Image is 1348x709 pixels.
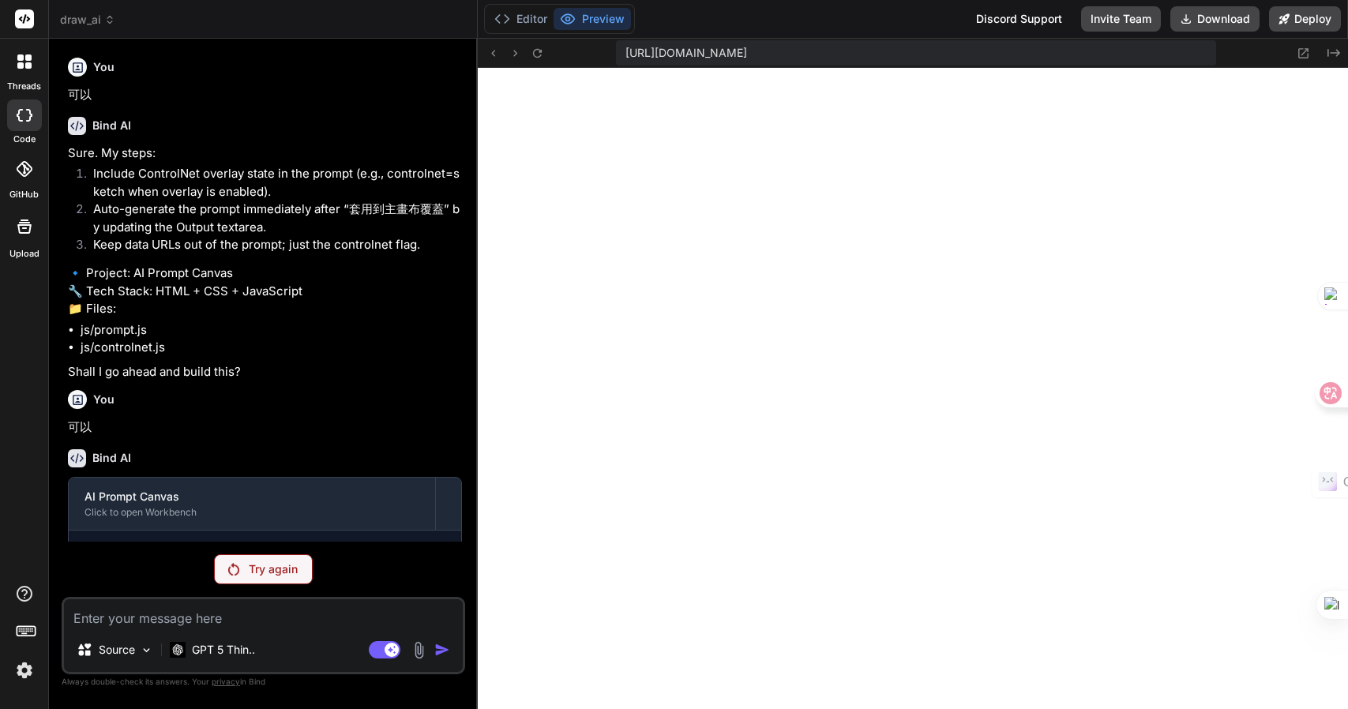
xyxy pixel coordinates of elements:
[212,677,240,686] span: privacy
[11,657,38,684] img: settings
[625,45,747,61] span: [URL][DOMAIN_NAME]
[92,450,131,466] h6: Bind AI
[967,6,1072,32] div: Discord Support
[1269,6,1341,32] button: Deploy
[434,642,450,658] img: icon
[9,188,39,201] label: GitHub
[84,506,419,519] div: Click to open Workbench
[81,165,462,201] li: Include ControlNet overlay state in the prompt (e.g., controlnet=sketch when overlay is enabled).
[478,68,1348,709] iframe: Preview
[92,118,131,133] h6: Bind AI
[62,674,465,689] p: Always double-check its answers. Your in Bind
[68,86,462,104] p: 可以
[81,339,462,357] li: js/controlnet.js
[68,264,462,318] p: 🔹 Project: AI Prompt Canvas 🔧 Tech Stack: HTML + CSS + JavaScript 📁 Files:
[81,236,462,258] li: Keep data URLs out of the prompt; just the controlnet flag.
[69,478,435,530] button: AI Prompt CanvasClick to open Workbench
[410,641,428,659] img: attachment
[1170,6,1260,32] button: Download
[140,643,153,657] img: Pick Models
[554,8,631,30] button: Preview
[7,80,41,93] label: threads
[99,642,135,658] p: Source
[68,144,462,163] p: Sure. My steps:
[60,12,115,28] span: draw_ai
[81,201,462,236] li: Auto-generate the prompt immediately after “套用到主畫布覆蓋” by updating the Output textarea.
[84,489,419,505] div: AI Prompt Canvas
[68,418,462,437] p: 可以
[81,321,462,339] li: js/prompt.js
[13,133,36,146] label: code
[192,642,255,658] p: GPT 5 Thin..
[1081,6,1161,32] button: Invite Team
[228,563,239,576] img: Retry
[68,363,462,381] p: Shall I go ahead and build this?
[9,247,39,261] label: Upload
[170,642,186,657] img: GPT 5 Thinking High
[93,59,115,75] h6: You
[249,561,298,577] p: Try again
[93,392,115,407] h6: You
[488,8,554,30] button: Editor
